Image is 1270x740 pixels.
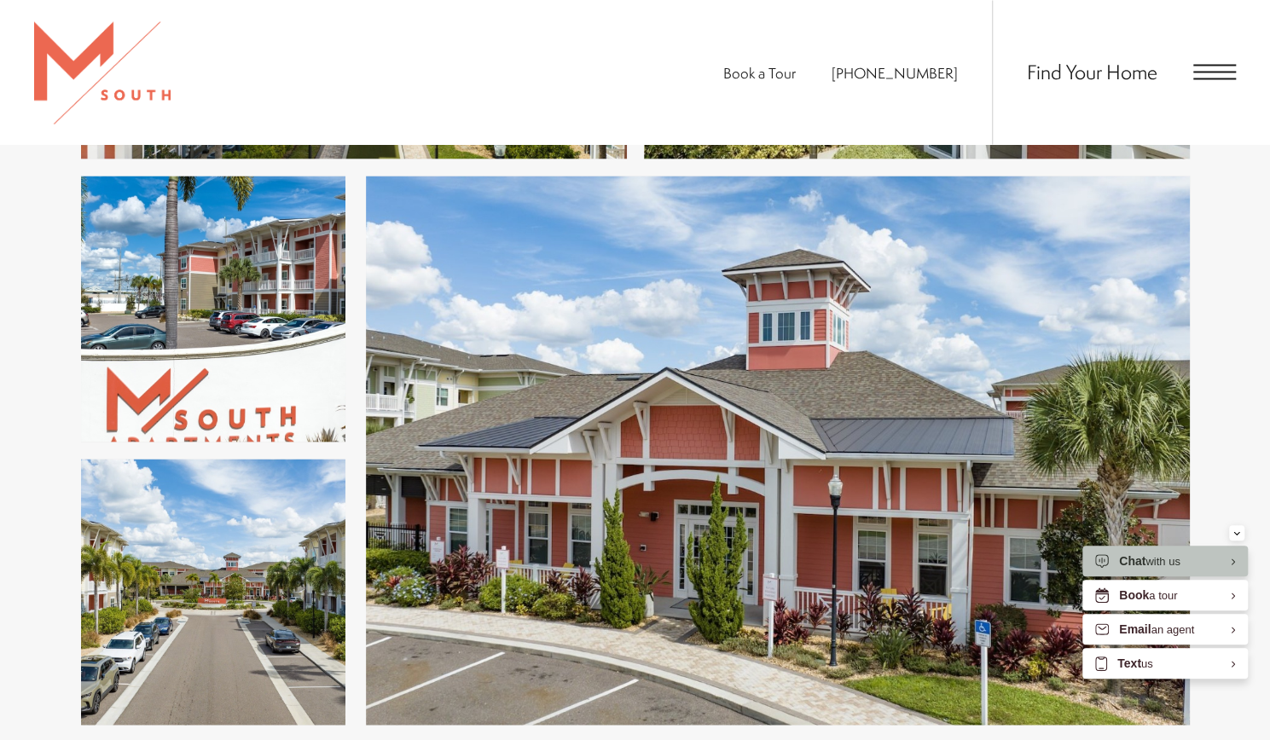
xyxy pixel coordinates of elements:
[81,459,345,725] img: Settle into comfort at MSouth
[832,63,958,83] a: Call Us at 813-570-8014
[366,176,1190,725] img: Find your perfect fit at MSouth
[34,21,171,124] img: MSouth
[1193,64,1236,79] button: Open Menu
[723,63,796,83] a: Book a Tour
[81,176,345,442] img: The essence of exceptional living
[832,63,958,83] span: [PHONE_NUMBER]
[1027,58,1157,85] a: Find Your Home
